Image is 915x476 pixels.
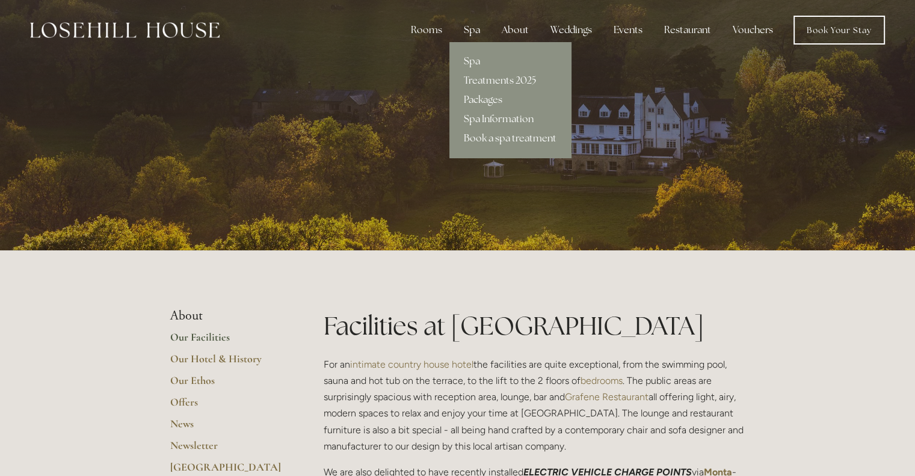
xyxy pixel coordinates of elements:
a: Book a spa treatment [449,129,571,148]
div: Rooms [401,18,452,42]
a: News [170,417,285,439]
a: Our Ethos [170,374,285,395]
li: About [170,308,285,324]
img: Losehill House [30,22,220,38]
a: Packages [449,90,571,110]
a: Newsletter [170,439,285,460]
a: Offers [170,395,285,417]
div: Weddings [541,18,602,42]
div: About [492,18,538,42]
a: Spa [449,52,571,71]
a: Book Your Stay [793,16,885,45]
a: Our Hotel & History [170,352,285,374]
a: Vouchers [723,18,783,42]
a: bedrooms [581,375,623,386]
a: Grafene Restaurant [565,391,649,403]
a: Treatments 2025 [449,71,571,90]
p: For an the facilities are quite exceptional, from the swimming pool, sauna and hot tub on the ter... [324,356,745,454]
a: Our Facilities [170,330,285,352]
a: Spa Information [449,110,571,129]
div: Spa [454,18,490,42]
h1: Facilities at [GEOGRAPHIC_DATA] [324,308,745,344]
div: Restaurant [655,18,721,42]
div: Events [604,18,652,42]
a: intimate country house hotel [350,359,473,370]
